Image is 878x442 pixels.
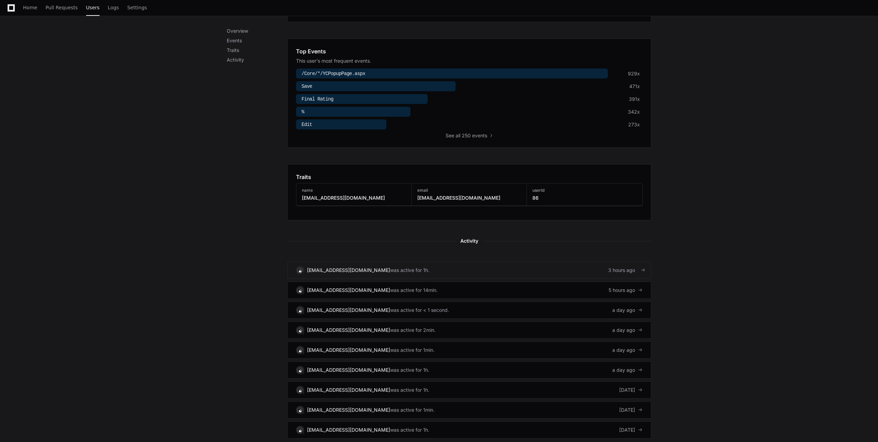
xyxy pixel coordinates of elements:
span: Edit [302,122,312,127]
p: Events [227,37,287,44]
div: [EMAIL_ADDRESS][DOMAIN_NAME] [307,347,390,354]
h3: name [302,188,385,193]
div: 342x [628,108,640,115]
img: 3.svg [297,327,303,333]
div: 3 hours ago [608,267,643,274]
a: [EMAIL_ADDRESS][DOMAIN_NAME]was active for 1min.a day ago [287,341,651,359]
span: Pull Requests [45,6,78,10]
a: [EMAIL_ADDRESS][DOMAIN_NAME]was active for 1h.[DATE] [287,421,651,439]
span: /Core/*/YCPopupPage.aspx [302,71,365,76]
div: 929x [628,70,640,77]
div: [EMAIL_ADDRESS][DOMAIN_NAME] [307,407,390,413]
div: was active for 2min. [390,327,436,334]
div: 391x [629,96,640,103]
a: [EMAIL_ADDRESS][DOMAIN_NAME]was active for 1min.[DATE] [287,401,651,419]
div: was active for 1min. [390,407,435,413]
div: [EMAIL_ADDRESS][DOMAIN_NAME] [307,367,390,373]
div: was active for 1min. [390,347,435,354]
div: [DATE] [619,427,643,433]
div: a day ago [612,347,643,354]
div: was active for 1h. [390,267,429,274]
p: Traits [227,47,287,54]
span: Save [302,84,312,89]
div: was active for 1h. [390,367,429,373]
img: 3.svg [297,367,303,373]
a: [EMAIL_ADDRESS][DOMAIN_NAME]was active for < 1 second.a day ago [287,302,651,319]
span: Logs [108,6,119,10]
a: [EMAIL_ADDRESS][DOMAIN_NAME]was active for 1h.3 hours ago [287,262,651,279]
h3: [EMAIL_ADDRESS][DOMAIN_NAME] [417,194,500,201]
img: 3.svg [297,387,303,393]
a: [EMAIL_ADDRESS][DOMAIN_NAME]was active for 2min.a day ago [287,322,651,339]
div: 5 hours ago [609,287,643,294]
img: 3.svg [297,347,303,353]
p: Overview [227,28,287,34]
div: [EMAIL_ADDRESS][DOMAIN_NAME] [307,327,390,334]
div: a day ago [612,367,643,373]
span: all 250 events [456,132,487,139]
a: [EMAIL_ADDRESS][DOMAIN_NAME]was active for 14min.5 hours ago [287,282,651,299]
div: [DATE] [619,407,643,413]
div: was active for 14min. [390,287,438,294]
img: 3.svg [297,267,303,273]
div: 471x [629,83,640,90]
h3: userId [532,188,544,193]
div: was active for 1h. [390,427,429,433]
img: 3.svg [297,307,303,313]
span: % [302,109,304,115]
h1: Top Events [296,47,326,55]
div: [EMAIL_ADDRESS][DOMAIN_NAME] [307,307,390,314]
span: Settings [127,6,147,10]
div: [DATE] [619,387,643,393]
div: was active for < 1 second. [390,307,449,314]
img: 3.svg [297,427,303,433]
div: [EMAIL_ADDRESS][DOMAIN_NAME] [307,427,390,433]
h1: Traits [296,173,311,181]
span: Users [86,6,100,10]
a: [EMAIL_ADDRESS][DOMAIN_NAME]was active for 1h.[DATE] [287,381,651,399]
div: [EMAIL_ADDRESS][DOMAIN_NAME] [307,267,390,274]
span: Home [23,6,37,10]
div: This user's most frequent events. [296,57,643,64]
span: See [446,132,454,139]
h3: 86 [532,194,544,201]
span: Activity [456,237,482,245]
div: [EMAIL_ADDRESS][DOMAIN_NAME] [307,287,390,294]
div: was active for 1h. [390,387,429,393]
p: Activity [227,56,287,63]
h3: [EMAIL_ADDRESS][DOMAIN_NAME] [302,194,385,201]
div: a day ago [612,307,643,314]
div: a day ago [612,327,643,334]
a: [EMAIL_ADDRESS][DOMAIN_NAME]was active for 1h.a day ago [287,361,651,379]
img: 3.svg [297,407,303,413]
app-pz-page-link-header: Traits [296,173,643,181]
h3: email [417,188,500,193]
span: Final Rating [302,96,333,102]
div: [EMAIL_ADDRESS][DOMAIN_NAME] [307,387,390,393]
button: Seeall 250 events [446,132,493,139]
div: 273x [628,121,640,128]
img: 3.svg [297,287,303,293]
